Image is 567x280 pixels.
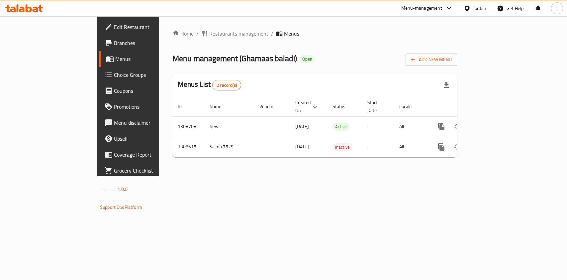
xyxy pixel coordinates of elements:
span: Vendor [259,102,282,110]
span: [DATE] [295,142,309,151]
span: Branches [114,39,186,47]
span: Menu management ( Ghamaas baladi ) [172,51,297,66]
button: Add New Menu [406,54,457,66]
span: Coverage Report [114,151,186,159]
span: Start Date [367,98,386,114]
span: Restaurants management [209,30,268,38]
table: enhanced table [172,96,503,157]
span: [DATE] [295,122,309,131]
button: Change Status [449,119,465,135]
li: / [271,30,273,38]
div: Open [300,55,315,63]
div: Export file [438,77,454,93]
span: T [556,5,558,12]
a: Upsell [99,131,191,147]
nav: breadcrumb [172,30,457,38]
a: Coupons [99,83,191,99]
span: Inactive [332,143,352,151]
button: more [433,139,449,155]
span: 2 record(s) [213,82,241,88]
span: Choice Groups [114,71,186,79]
a: Edit Restaurant [99,19,191,35]
td: - [362,137,394,157]
a: Menus [99,51,191,67]
td: All [394,116,428,137]
span: Status [332,102,354,110]
td: New [204,116,254,137]
span: Upsell [114,135,186,143]
span: Menu disclaimer [114,119,186,127]
td: Salma.7529 [204,137,254,157]
td: - [362,116,394,137]
span: Menus [284,30,299,38]
span: Open [300,56,315,62]
a: Menu disclaimer [99,115,191,131]
a: Branches [99,35,191,51]
a: Restaurants management [201,30,268,38]
a: Support.OpsPlatform [100,203,142,211]
a: Grocery Checklist [99,163,191,179]
a: Choice Groups [99,67,191,83]
span: Grocery Checklist [114,167,186,175]
li: / [196,30,199,38]
span: Menus [115,55,186,63]
span: Edit Restaurant [114,23,186,31]
a: Promotions [99,99,191,115]
a: Coverage Report [99,147,191,163]
span: Add New Menu [411,56,452,64]
button: Change Status [449,139,465,155]
th: Actions [428,96,503,117]
span: Version: [100,185,116,194]
span: Promotions [114,103,186,111]
h2: Menus List [178,79,241,90]
div: Jordan [473,5,486,12]
span: Name [210,102,230,110]
div: Total records count [212,80,241,90]
div: Menu-management [401,4,442,12]
td: All [394,137,428,157]
span: Locale [399,102,420,110]
span: ID [178,102,190,110]
button: more [433,119,449,135]
span: 1.0.0 [117,185,128,194]
span: Get support on: [100,196,131,205]
span: Active [332,123,349,131]
span: Created On [295,98,319,114]
span: Coupons [114,87,186,95]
